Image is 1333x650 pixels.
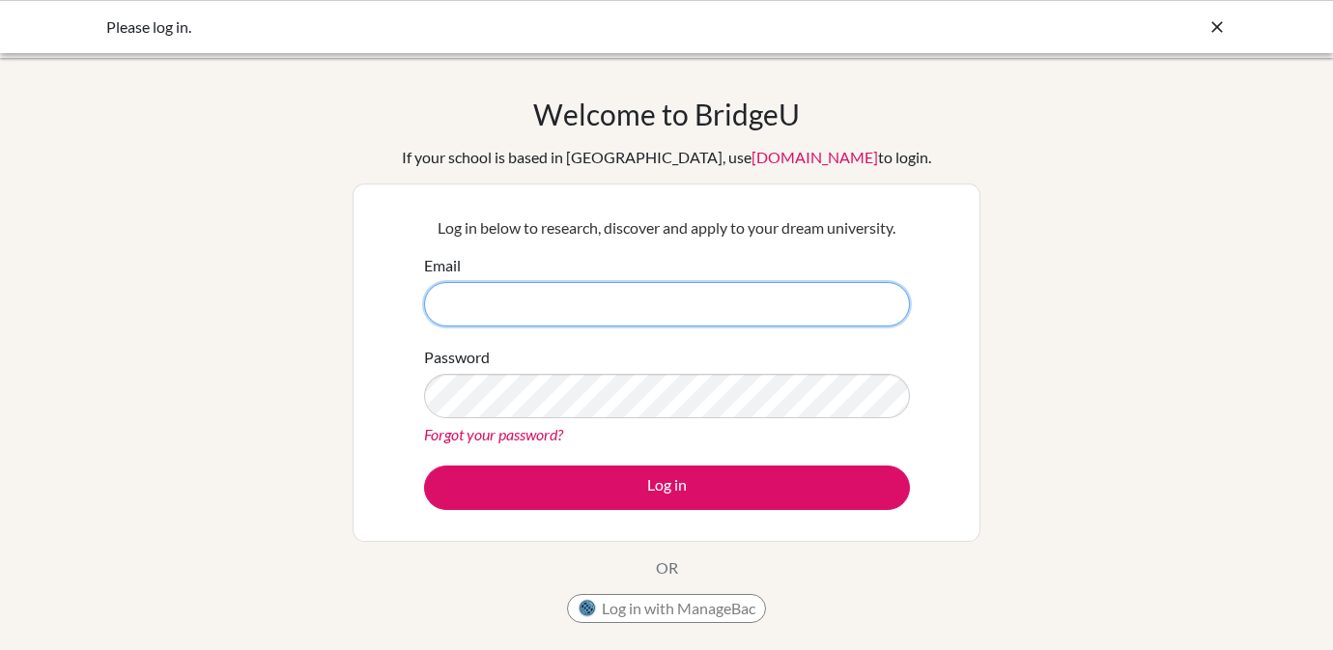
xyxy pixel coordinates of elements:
h1: Welcome to BridgeU [533,97,800,131]
label: Email [424,254,461,277]
div: If your school is based in [GEOGRAPHIC_DATA], use to login. [402,146,931,169]
p: OR [656,556,678,579]
a: [DOMAIN_NAME] [752,148,878,166]
button: Log in with ManageBac [567,594,766,623]
a: Forgot your password? [424,425,563,443]
p: Log in below to research, discover and apply to your dream university. [424,216,910,240]
div: Please log in. [106,15,937,39]
button: Log in [424,466,910,510]
label: Password [424,346,490,369]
